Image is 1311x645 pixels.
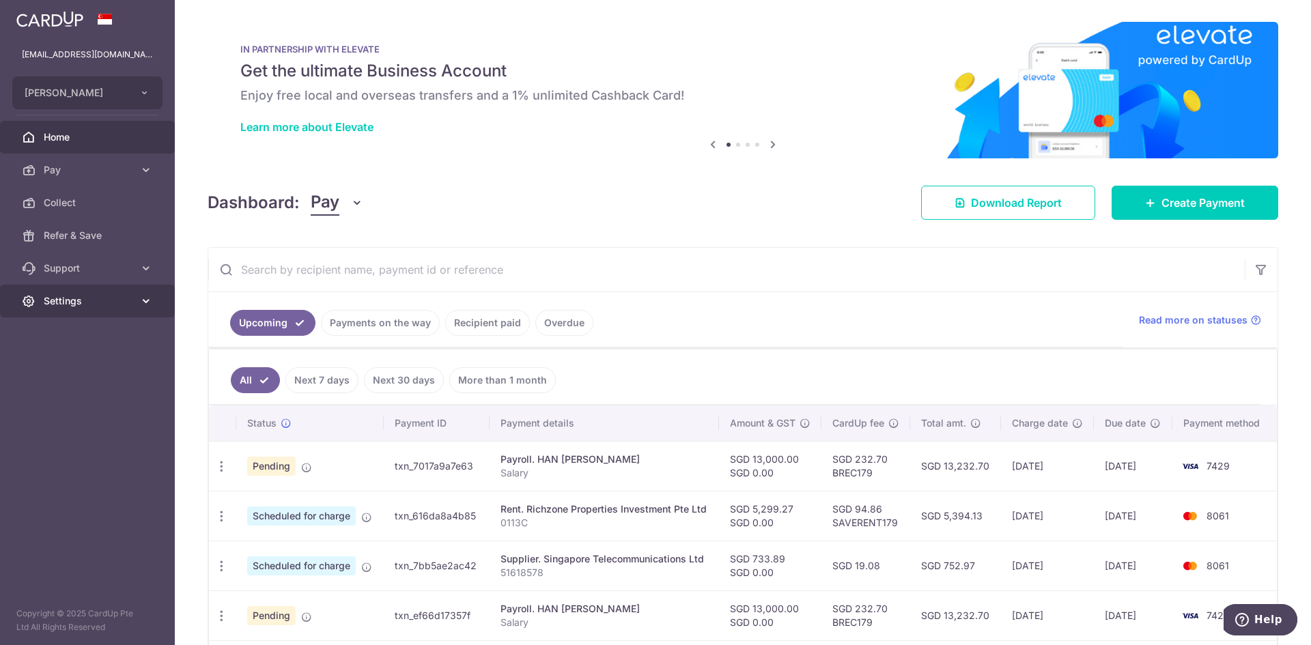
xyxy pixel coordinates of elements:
[44,196,134,210] span: Collect
[44,163,134,177] span: Pay
[1176,458,1204,474] img: Bank Card
[821,541,910,590] td: SGD 19.08
[311,190,363,216] button: Pay
[490,405,719,441] th: Payment details
[821,491,910,541] td: SGD 94.86 SAVERENT179
[1176,508,1204,524] img: Bank Card
[22,48,153,61] p: [EMAIL_ADDRESS][DOMAIN_NAME]
[501,616,708,629] p: Salary
[910,541,1001,590] td: SGD 752.97
[208,22,1278,158] img: Renovation banner
[384,441,490,491] td: txn_7017a9a7e63
[247,416,277,430] span: Status
[501,453,708,466] div: Payroll. HAN [PERSON_NAME]
[730,416,795,430] span: Amount & GST
[12,76,163,109] button: [PERSON_NAME]
[445,310,530,336] a: Recipient paid
[501,516,708,530] p: 0113C
[1094,491,1172,541] td: [DATE]
[910,441,1001,491] td: SGD 13,232.70
[31,10,59,22] span: Help
[535,310,593,336] a: Overdue
[44,229,134,242] span: Refer & Save
[1207,610,1230,621] span: 7429
[44,294,134,308] span: Settings
[384,590,490,640] td: txn_ef66d17357f
[208,190,300,215] h4: Dashboard:
[501,566,708,579] p: 51618578
[44,130,134,144] span: Home
[501,466,708,480] p: Salary
[1094,541,1172,590] td: [DATE]
[230,310,315,336] a: Upcoming
[910,590,1001,640] td: SGD 13,232.70
[1176,607,1204,624] img: Bank Card
[16,11,83,27] img: CardUp
[1207,510,1229,521] span: 8061
[821,441,910,491] td: SGD 232.70 BREC179
[921,186,1095,220] a: Download Report
[208,248,1245,291] input: Search by recipient name, payment id or reference
[1112,186,1278,220] a: Create Payment
[449,367,556,393] a: More than 1 month
[1105,416,1146,430] span: Due date
[364,367,444,393] a: Next 30 days
[501,502,708,516] div: Rent. Richzone Properties Investment Pte Ltd
[971,195,1062,211] span: Download Report
[240,120,373,134] a: Learn more about Elevate
[1161,195,1245,211] span: Create Payment
[921,416,966,430] span: Total amt.
[247,457,296,476] span: Pending
[1094,441,1172,491] td: [DATE]
[384,491,490,541] td: txn_616da8a4b85
[501,602,708,616] div: Payroll. HAN [PERSON_NAME]
[247,556,356,575] span: Scheduled for charge
[321,310,440,336] a: Payments on the way
[1012,416,1068,430] span: Charge date
[832,416,884,430] span: CardUp fee
[384,541,490,590] td: txn_7bb5ae2ac42
[1207,460,1230,472] span: 7429
[1001,441,1095,491] td: [DATE]
[910,491,1001,541] td: SGD 5,394.13
[719,541,821,590] td: SGD 733.89 SGD 0.00
[1094,590,1172,640] td: [DATE]
[1172,405,1277,441] th: Payment method
[285,367,358,393] a: Next 7 days
[247,606,296,625] span: Pending
[311,190,339,216] span: Pay
[231,367,280,393] a: All
[240,60,1245,82] h5: Get the ultimate Business Account
[501,552,708,566] div: Supplier. Singapore Telecommunications Ltd
[25,86,126,100] span: [PERSON_NAME]
[1224,604,1297,638] iframe: Opens a widget where you can find more information
[719,441,821,491] td: SGD 13,000.00 SGD 0.00
[1176,558,1204,574] img: Bank Card
[240,87,1245,104] h6: Enjoy free local and overseas transfers and a 1% unlimited Cashback Card!
[1001,541,1095,590] td: [DATE]
[384,405,490,441] th: Payment ID
[1139,313,1247,327] span: Read more on statuses
[44,261,134,275] span: Support
[719,590,821,640] td: SGD 13,000.00 SGD 0.00
[1139,313,1261,327] a: Read more on statuses
[821,590,910,640] td: SGD 232.70 BREC179
[240,44,1245,55] p: IN PARTNERSHIP WITH ELEVATE
[247,506,356,526] span: Scheduled for charge
[719,491,821,541] td: SGD 5,299.27 SGD 0.00
[1001,590,1095,640] td: [DATE]
[1207,560,1229,571] span: 8061
[1001,491,1095,541] td: [DATE]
